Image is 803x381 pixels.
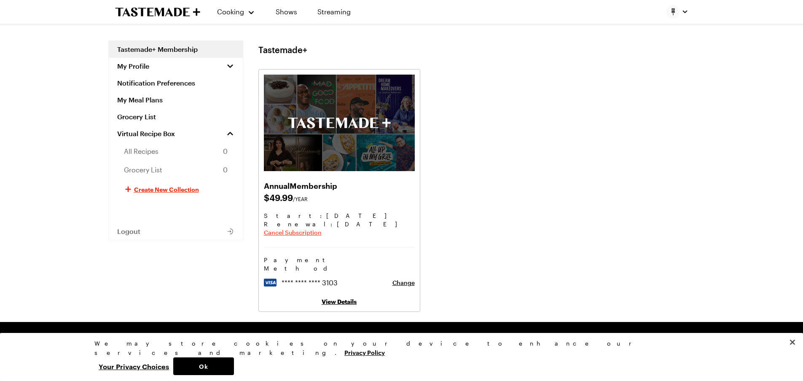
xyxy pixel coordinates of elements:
a: All Recipes0 [109,142,243,161]
div: Privacy [94,339,701,375]
span: Start: [DATE] [264,212,415,220]
button: Ok [173,357,234,375]
button: Cancel Subscription [264,228,322,237]
a: My Meal Plans [109,91,243,108]
span: My Profile [117,62,149,70]
a: Grocery List0 [109,161,243,179]
button: Profile picture [666,5,688,19]
button: Cooking [217,2,255,22]
span: All Recipes [124,146,158,156]
span: /YEAR [293,196,308,202]
a: More information about your privacy, opens in a new tab [344,348,385,356]
h3: Payment Method [264,256,415,273]
button: Create New Collection [109,179,243,199]
span: Renewal : [DATE] [264,220,415,228]
span: $ 49.99 [264,191,415,203]
a: Notification Preferences [109,75,243,91]
button: Close [783,333,802,351]
span: Create New Collection [134,185,199,193]
button: Logout [109,223,243,240]
span: Logout [117,227,140,236]
a: Virtual Recipe Box [109,125,243,142]
div: We may store cookies on your device to enhance our services and marketing. [94,339,701,357]
h1: Tastemade+ [258,45,307,55]
span: Virtual Recipe Box [117,129,175,138]
a: To Tastemade Home Page [115,7,200,17]
a: Grocery List [109,108,243,125]
img: Profile picture [666,5,680,19]
button: My Profile [109,58,243,75]
button: Your Privacy Choices [94,357,173,375]
span: Cooking [217,8,244,16]
a: Tastemade+ Membership [109,41,243,58]
h2: Annual Membership [264,180,415,191]
img: visa logo [264,279,277,287]
span: 0 [223,146,228,156]
button: Change [392,279,415,287]
span: Grocery List [124,165,162,175]
a: View Details [322,298,357,305]
span: 0 [223,165,228,175]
